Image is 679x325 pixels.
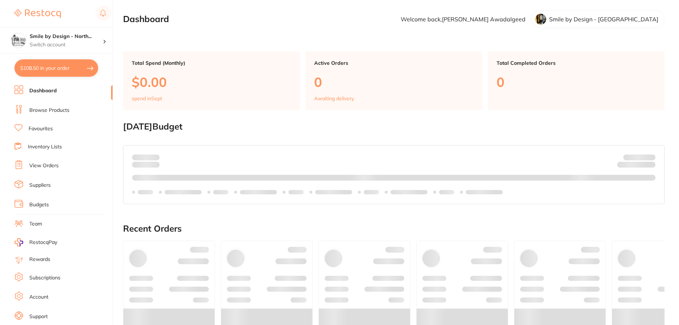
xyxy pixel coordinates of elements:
[30,41,103,48] p: Switch account
[439,189,454,195] p: Labels
[466,189,503,195] p: Labels extended
[29,107,69,114] a: Browse Products
[240,189,277,195] p: Labels extended
[29,274,60,282] a: Subscriptions
[288,189,304,195] p: Labels
[29,239,57,246] span: RestocqPay
[641,154,655,160] strong: $NaN
[643,163,655,169] strong: $0.00
[29,162,59,169] a: View Orders
[314,96,354,101] p: Awaiting delivery
[488,51,665,110] a: Total Completed Orders0
[28,143,62,151] a: Inventory Lists
[391,189,427,195] p: Labels extended
[29,220,42,228] a: Team
[314,60,473,66] p: Active Orders
[132,160,160,169] p: month
[497,75,656,89] p: 0
[29,256,50,263] a: Rewards
[549,16,658,22] p: Smile by Design - [GEOGRAPHIC_DATA]
[132,154,160,160] p: Spent:
[123,122,665,132] h2: [DATE] Budget
[497,60,656,66] p: Total Completed Orders
[29,294,48,301] a: Account
[14,9,61,18] img: Restocq Logo
[132,96,162,101] p: spend in Sept
[132,60,291,66] p: Total Spend (Monthly)
[29,182,51,189] a: Suppliers
[123,51,300,110] a: Total Spend (Monthly)$0.00spend inSept
[29,87,57,94] a: Dashboard
[315,189,352,195] p: Labels extended
[14,59,98,77] button: $108.50 in your order
[617,160,655,169] p: Remaining:
[30,33,103,40] h4: Smile by Design - North Sydney
[623,154,655,160] p: Budget:
[132,75,291,89] p: $0.00
[14,238,57,246] a: RestocqPay
[29,313,48,320] a: Support
[364,189,379,195] p: Labels
[535,13,547,25] img: dHRxanhhaA
[138,189,153,195] p: Labels
[14,238,23,246] img: RestocqPay
[314,75,473,89] p: 0
[165,189,202,195] p: Labels extended
[11,33,26,48] img: Smile by Design - North Sydney
[14,5,61,22] a: Restocq Logo
[147,154,160,160] strong: $0.00
[213,189,228,195] p: Labels
[401,16,526,22] p: Welcome back, [PERSON_NAME] Awadalgeed
[123,224,665,234] h2: Recent Orders
[29,125,53,132] a: Favourites
[305,51,482,110] a: Active Orders0Awaiting delivery
[123,14,169,24] h2: Dashboard
[29,201,49,208] a: Budgets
